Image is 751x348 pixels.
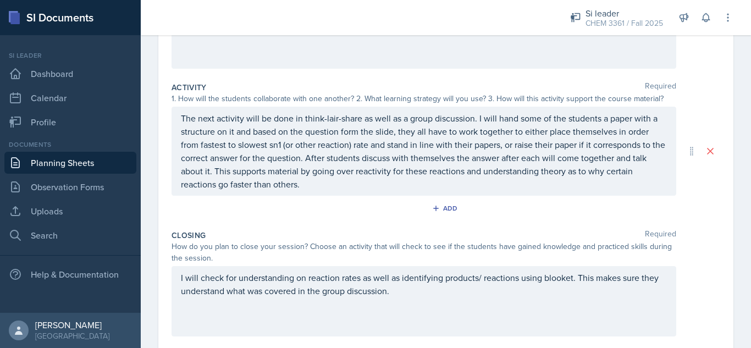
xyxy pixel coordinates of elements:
p: The next activity will be done in think-lair-share as well as a group discussion. I will hand som... [181,112,667,191]
div: Si leader [586,7,663,20]
div: [GEOGRAPHIC_DATA] [35,330,109,341]
a: Search [4,224,136,246]
a: Uploads [4,200,136,222]
a: Profile [4,111,136,133]
div: [PERSON_NAME] [35,319,109,330]
div: Documents [4,140,136,150]
a: Calendar [4,87,136,109]
label: Activity [172,82,207,93]
div: Si leader [4,51,136,60]
div: Add [434,204,458,213]
label: Closing [172,230,206,241]
div: How do you plan to close your session? Choose an activity that will check to see if the students ... [172,241,676,264]
a: Observation Forms [4,176,136,198]
button: Add [428,200,464,217]
a: Dashboard [4,63,136,85]
p: I will check for understanding on reaction rates as well as identifying products/ reactions using... [181,271,667,297]
span: Required [645,82,676,93]
span: Required [645,230,676,241]
a: Planning Sheets [4,152,136,174]
div: 1. How will the students collaborate with one another? 2. What learning strategy will you use? 3.... [172,93,676,104]
div: CHEM 3361 / Fall 2025 [586,18,663,29]
div: Help & Documentation [4,263,136,285]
